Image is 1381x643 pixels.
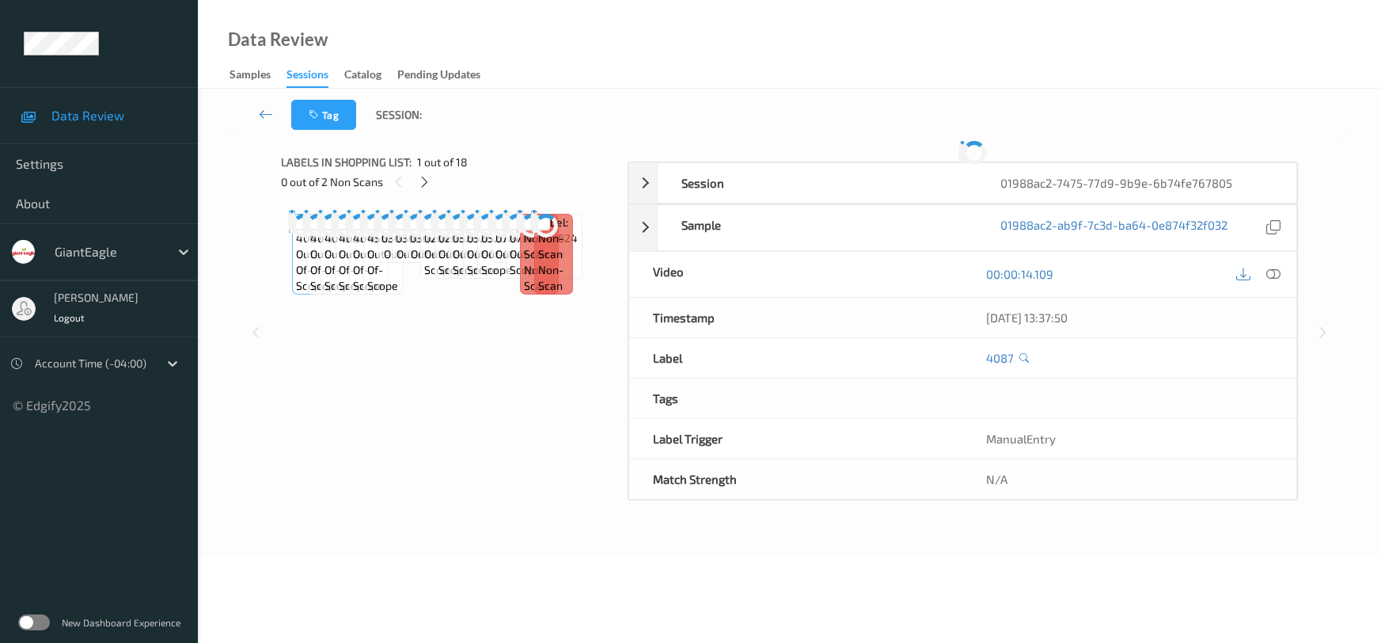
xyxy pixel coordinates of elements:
[629,252,963,297] div: Video
[424,246,491,278] span: out-of-scope
[367,246,398,294] span: out-of-scope
[538,262,568,294] span: non-scan
[228,32,328,48] div: Data Review
[376,107,422,123] span: Session:
[384,246,453,262] span: out-of-scope
[310,246,341,294] span: out-of-scope
[438,246,503,278] span: out-of-scope
[629,459,963,499] div: Match Strength
[344,64,397,86] a: Catalog
[629,379,963,418] div: Tags
[344,67,381,86] div: Catalog
[481,246,548,278] span: out-of-scope
[467,246,534,278] span: out-of-scope
[495,246,564,262] span: out-of-scope
[291,100,356,130] button: Tag
[286,64,344,88] a: Sessions
[977,163,1296,203] div: 01988ac2-7475-77d9-9b9e-6b74fe767805
[986,310,1273,325] div: [DATE] 13:37:50
[510,246,578,278] span: out-of-scope
[353,246,384,294] span: out-of-scope
[281,154,412,170] span: Labels in shopping list:
[411,246,480,262] span: out-of-scope
[629,419,963,458] div: Label Trigger
[658,163,977,203] div: Session
[286,67,328,88] div: Sessions
[658,205,977,250] div: Sample
[629,298,963,337] div: Timestamp
[296,246,327,294] span: out-of-scope
[986,266,1053,282] a: 00:00:14.109
[538,215,568,262] span: Label: Non-Scan
[396,246,465,262] span: out-of-scope
[230,67,271,86] div: Samples
[986,350,1014,366] a: 4087
[962,459,1296,499] div: N/A
[230,64,286,86] a: Samples
[417,154,468,170] span: 1 out of 18
[453,246,520,278] span: out-of-scope
[397,64,496,86] a: Pending Updates
[281,172,617,192] div: 0 out of 2 Non Scans
[628,204,1297,251] div: Sample01988ac2-ab9f-7c3d-ba64-0e874f32f032
[629,338,963,378] div: Label
[324,246,355,294] span: out-of-scope
[962,419,1296,458] div: ManualEntry
[524,262,554,294] span: non-scan
[1000,217,1227,238] a: 01988ac2-ab9f-7c3d-ba64-0e874f32f032
[397,67,480,86] div: Pending Updates
[628,162,1297,204] div: Session01988ac2-7475-77d9-9b9e-6b74fe767805
[339,246,370,294] span: out-of-scope
[524,215,554,262] span: Label: Non-Scan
